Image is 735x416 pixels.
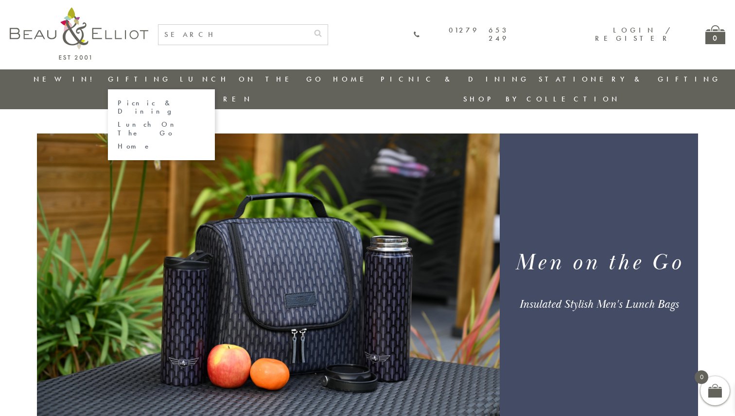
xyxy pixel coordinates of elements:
span: 0 [695,370,708,384]
a: Gifting [108,74,171,84]
a: Lunch On The Go [118,120,205,137]
div: Insulated Stylish Men's Lunch Bags [511,297,686,312]
a: Picnic & Dining [118,99,205,116]
a: Lunch On The Go [180,74,324,84]
img: logo [10,7,148,60]
h1: Men on the Go [511,248,686,278]
input: SEARCH [158,25,308,45]
a: Shop by collection [463,94,620,104]
a: Stationery & Gifting [539,74,721,84]
a: Picnic & Dining [381,74,529,84]
a: Login / Register [595,25,671,43]
a: Home [333,74,372,84]
a: 01279 653 249 [413,26,509,43]
a: New in! [34,74,99,84]
a: 0 [705,25,725,44]
a: Home [118,142,205,150]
